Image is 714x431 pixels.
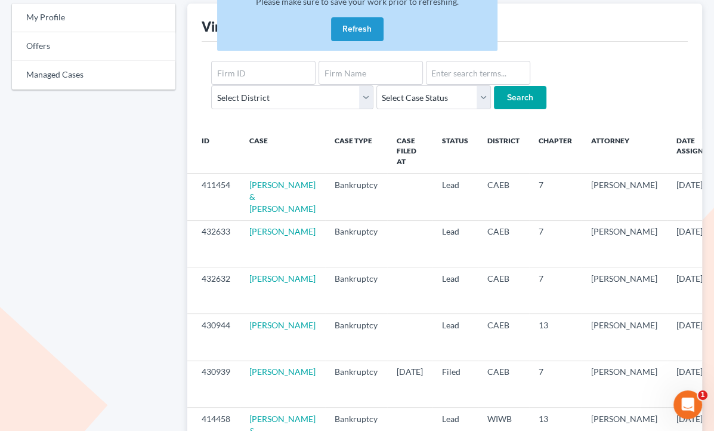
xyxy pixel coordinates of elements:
td: Bankruptcy [325,267,387,313]
td: [DATE] [387,361,432,407]
th: Status [432,129,478,174]
td: [PERSON_NAME] [582,174,667,220]
th: District [478,129,529,174]
td: 7 [529,267,582,313]
td: Bankruptcy [325,220,387,267]
th: Attorney [582,129,667,174]
td: 7 [529,220,582,267]
a: [PERSON_NAME] [249,226,316,236]
a: [PERSON_NAME] [249,273,316,284]
th: Chapter [529,129,582,174]
a: My Profile [12,4,175,32]
td: [PERSON_NAME] [582,220,667,267]
td: Bankruptcy [325,361,387,407]
td: Bankruptcy [325,174,387,220]
th: Case [240,129,325,174]
td: CAEB [478,220,529,267]
td: Lead [432,220,478,267]
th: Case Filed At [387,129,432,174]
input: Firm Name [319,61,423,85]
a: Offers [12,32,175,61]
iframe: Intercom live chat [673,390,702,419]
th: ID [187,129,240,174]
td: Filed [432,361,478,407]
a: [PERSON_NAME] [249,367,316,377]
button: Refresh [331,17,384,41]
td: Lead [432,267,478,313]
td: Bankruptcy [325,314,387,361]
td: 432632 [187,267,240,313]
td: 432633 [187,220,240,267]
td: [PERSON_NAME] [582,361,667,407]
td: [PERSON_NAME] [582,267,667,313]
div: Virtual Paralegal Cases [202,18,339,35]
td: 430944 [187,314,240,361]
a: [PERSON_NAME] & [PERSON_NAME] [249,180,316,214]
td: CAEB [478,267,529,313]
input: Enter search terms... [426,61,530,85]
td: Lead [432,314,478,361]
td: 7 [529,361,582,407]
td: Lead [432,174,478,220]
span: 1 [698,390,707,400]
a: Managed Cases [12,61,175,90]
td: 430939 [187,361,240,407]
th: Case Type [325,129,387,174]
td: CAEB [478,174,529,220]
input: Firm ID [211,61,316,85]
a: [PERSON_NAME] [249,320,316,330]
td: CAEB [478,361,529,407]
td: CAEB [478,314,529,361]
td: [PERSON_NAME] [582,314,667,361]
td: 13 [529,314,582,361]
td: 7 [529,174,582,220]
td: 411454 [187,174,240,220]
input: Search [494,86,546,110]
